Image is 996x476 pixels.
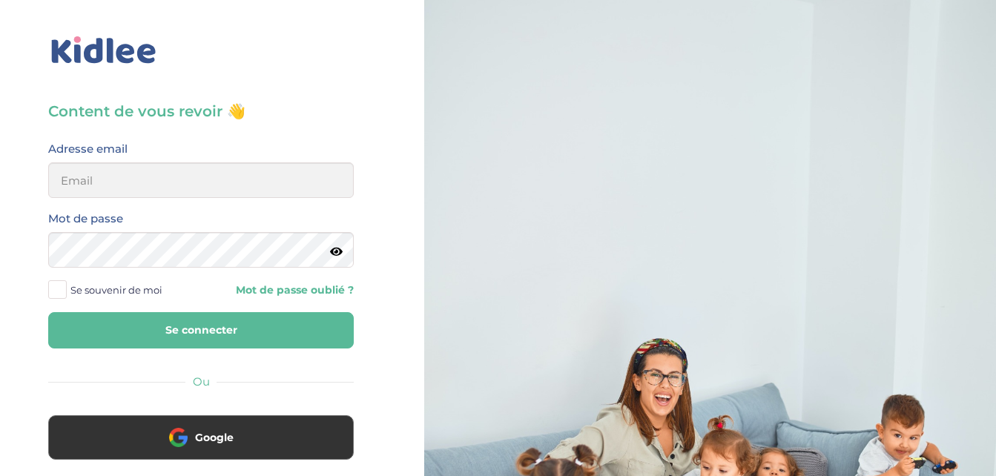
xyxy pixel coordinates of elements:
a: Mot de passe oublié ? [212,283,354,297]
button: Google [48,415,354,460]
img: logo_kidlee_bleu [48,33,159,67]
label: Mot de passe [48,209,123,228]
input: Email [48,162,354,198]
img: google.png [169,428,188,446]
span: Ou [193,374,210,389]
button: Se connecter [48,312,354,348]
label: Adresse email [48,139,128,159]
h3: Content de vous revoir 👋 [48,101,354,122]
span: Google [195,430,234,445]
a: Google [48,440,354,454]
span: Se souvenir de moi [70,280,162,300]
